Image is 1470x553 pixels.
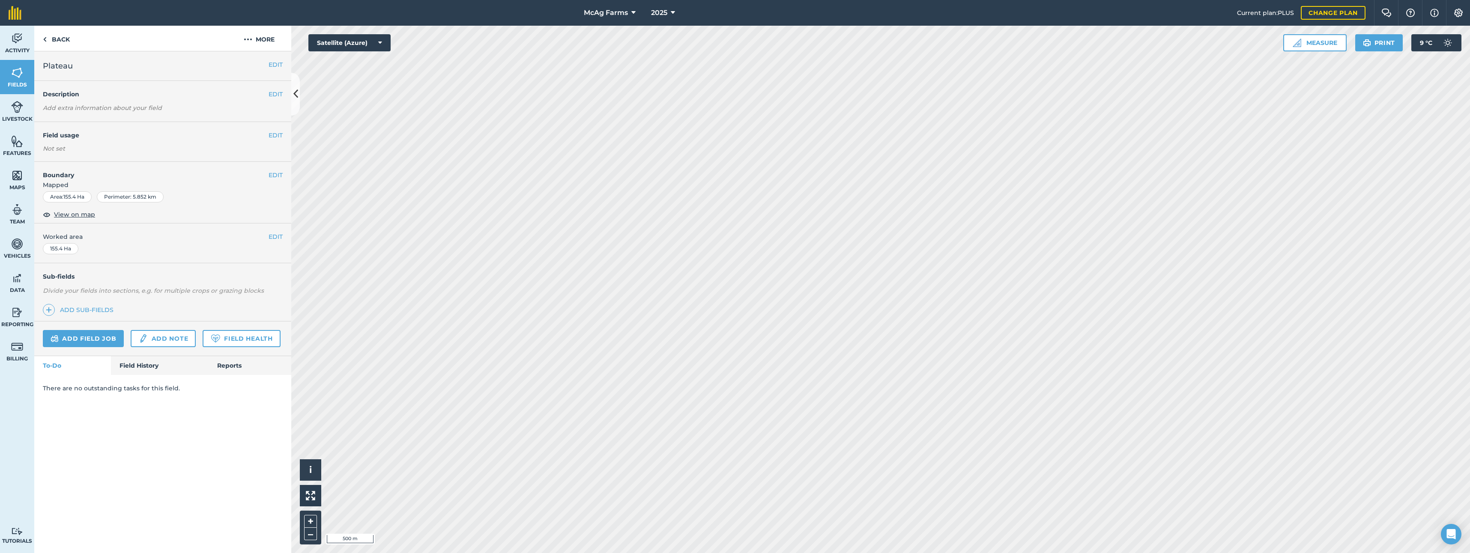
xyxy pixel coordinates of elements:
[1405,9,1416,17] img: A question mark icon
[304,515,317,528] button: +
[43,60,73,72] span: Plateau
[209,356,291,375] a: Reports
[11,527,23,535] img: svg+xml;base64,PD94bWwgdmVyc2lvbj0iMS4wIiBlbmNvZGluZz0idXRmLTgiPz4KPCEtLSBHZW5lcmF0b3I6IEFkb2JlIE...
[34,180,291,190] span: Mapped
[244,34,252,45] img: svg+xml;base64,PHN2ZyB4bWxucz0iaHR0cDovL3d3dy53My5vcmcvMjAwMC9zdmciIHdpZHRoPSIyMCIgaGVpZ2h0PSIyNC...
[97,191,164,202] div: Perimeter : 5.852 km
[46,305,52,315] img: svg+xml;base64,PHN2ZyB4bWxucz0iaHR0cDovL3d3dy53My5vcmcvMjAwMC9zdmciIHdpZHRoPSIxNCIgaGVpZ2h0PSIyNC...
[43,104,162,112] em: Add extra information about your field
[43,131,269,140] h4: Field usage
[1411,34,1461,51] button: 9 °C
[11,169,23,182] img: svg+xml;base64,PHN2ZyB4bWxucz0iaHR0cDovL3d3dy53My5vcmcvMjAwMC9zdmciIHdpZHRoPSI1NiIgaGVpZ2h0PSI2MC...
[43,209,51,220] img: svg+xml;base64,PHN2ZyB4bWxucz0iaHR0cDovL3d3dy53My5vcmcvMjAwMC9zdmciIHdpZHRoPSIxOCIgaGVpZ2h0PSIyNC...
[1301,6,1365,20] a: Change plan
[1439,34,1456,51] img: svg+xml;base64,PD94bWwgdmVyc2lvbj0iMS4wIiBlbmNvZGluZz0idXRmLTgiPz4KPCEtLSBHZW5lcmF0b3I6IEFkb2JlIE...
[138,333,148,344] img: svg+xml;base64,PD94bWwgdmVyc2lvbj0iMS4wIiBlbmNvZGluZz0idXRmLTgiPz4KPCEtLSBHZW5lcmF0b3I6IEFkb2JlIE...
[269,89,283,99] button: EDIT
[1237,8,1294,18] span: Current plan : PLUS
[43,384,283,393] p: There are no outstanding tasks for this field.
[11,306,23,319] img: svg+xml;base64,PD94bWwgdmVyc2lvbj0iMS4wIiBlbmNvZGluZz0idXRmLTgiPz4KPCEtLSBHZW5lcmF0b3I6IEFkb2JlIE...
[111,356,208,375] a: Field History
[269,170,283,180] button: EDIT
[1355,34,1403,51] button: Print
[34,26,78,51] a: Back
[11,135,23,148] img: svg+xml;base64,PHN2ZyB4bWxucz0iaHR0cDovL3d3dy53My5vcmcvMjAwMC9zdmciIHdpZHRoPSI1NiIgaGVpZ2h0PSI2MC...
[43,243,78,254] div: 155.4 Ha
[1363,38,1371,48] img: svg+xml;base64,PHN2ZyB4bWxucz0iaHR0cDovL3d3dy53My5vcmcvMjAwMC9zdmciIHdpZHRoPSIxOSIgaGVpZ2h0PSIyNC...
[43,330,124,347] a: Add field job
[43,191,92,202] div: Area : 155.4 Ha
[11,101,23,113] img: svg+xml;base64,PD94bWwgdmVyc2lvbj0iMS4wIiBlbmNvZGluZz0idXRmLTgiPz4KPCEtLSBHZW5lcmF0b3I6IEFkb2JlIE...
[306,491,315,500] img: Four arrows, one pointing top left, one top right, one bottom right and the last bottom left
[269,232,283,241] button: EDIT
[131,330,196,347] a: Add note
[11,238,23,250] img: svg+xml;base64,PD94bWwgdmVyc2lvbj0iMS4wIiBlbmNvZGluZz0idXRmLTgiPz4KPCEtLSBHZW5lcmF0b3I6IEFkb2JlIE...
[43,144,283,153] div: Not set
[11,32,23,45] img: svg+xml;base64,PD94bWwgdmVyc2lvbj0iMS4wIiBlbmNvZGluZz0idXRmLTgiPz4KPCEtLSBHZW5lcmF0b3I6IEFkb2JlIE...
[584,8,628,18] span: McAg Farms
[269,131,283,140] button: EDIT
[269,60,283,69] button: EDIT
[43,34,47,45] img: svg+xml;base64,PHN2ZyB4bWxucz0iaHR0cDovL3d3dy53My5vcmcvMjAwMC9zdmciIHdpZHRoPSI5IiBoZWlnaHQ9IjI0Ii...
[203,330,280,347] a: Field Health
[43,304,117,316] a: Add sub-fields
[43,89,283,99] h4: Description
[308,34,391,51] button: Satellite (Azure)
[11,272,23,285] img: svg+xml;base64,PD94bWwgdmVyc2lvbj0iMS4wIiBlbmNvZGluZz0idXRmLTgiPz4KPCEtLSBHZW5lcmF0b3I6IEFkb2JlIE...
[1283,34,1347,51] button: Measure
[11,66,23,79] img: svg+xml;base64,PHN2ZyB4bWxucz0iaHR0cDovL3d3dy53My5vcmcvMjAwMC9zdmciIHdpZHRoPSI1NiIgaGVpZ2h0PSI2MC...
[309,464,312,475] span: i
[43,287,264,294] em: Divide your fields into sections, e.g. for multiple crops or grazing blocks
[11,340,23,353] img: svg+xml;base64,PD94bWwgdmVyc2lvbj0iMS4wIiBlbmNvZGluZz0idXRmLTgiPz4KPCEtLSBHZW5lcmF0b3I6IEFkb2JlIE...
[651,8,667,18] span: 2025
[51,333,59,344] img: svg+xml;base64,PD94bWwgdmVyc2lvbj0iMS4wIiBlbmNvZGluZz0idXRmLTgiPz4KPCEtLSBHZW5lcmF0b3I6IEFkb2JlIE...
[304,528,317,540] button: –
[1453,9,1464,17] img: A cog icon
[1381,9,1392,17] img: Two speech bubbles overlapping with the left bubble in the forefront
[1293,39,1301,47] img: Ruler icon
[11,203,23,216] img: svg+xml;base64,PD94bWwgdmVyc2lvbj0iMS4wIiBlbmNvZGluZz0idXRmLTgiPz4KPCEtLSBHZW5lcmF0b3I6IEFkb2JlIE...
[34,272,291,281] h4: Sub-fields
[1430,8,1439,18] img: svg+xml;base64,PHN2ZyB4bWxucz0iaHR0cDovL3d3dy53My5vcmcvMjAwMC9zdmciIHdpZHRoPSIxNyIgaGVpZ2h0PSIxNy...
[43,209,95,220] button: View on map
[34,162,269,180] h4: Boundary
[54,210,95,219] span: View on map
[300,459,321,481] button: i
[1441,524,1461,544] div: Open Intercom Messenger
[34,356,111,375] a: To-Do
[1420,34,1432,51] span: 9 ° C
[227,26,291,51] button: More
[9,6,21,20] img: fieldmargin Logo
[43,232,283,241] span: Worked area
